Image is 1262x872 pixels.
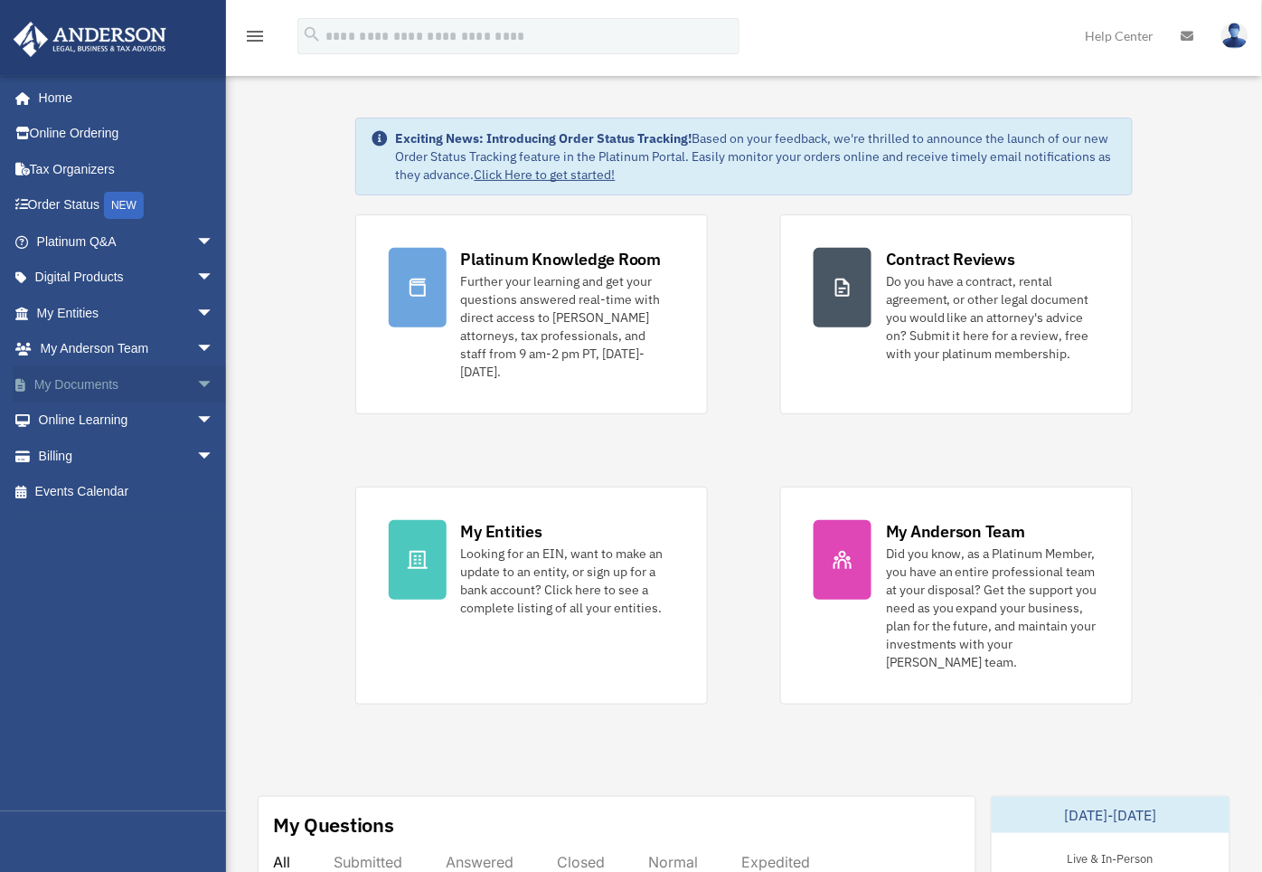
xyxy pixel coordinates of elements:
a: Contract Reviews Do you have a contract, rental agreement, or other legal document you would like... [780,214,1133,414]
div: NEW [104,192,144,219]
div: All [273,853,290,871]
div: My Anderson Team [886,520,1025,543]
span: arrow_drop_down [196,260,232,297]
span: arrow_drop_down [196,366,232,403]
span: arrow_drop_down [196,331,232,368]
a: Online Learningarrow_drop_down [13,403,241,439]
span: arrow_drop_down [196,438,232,475]
a: Platinum Q&Aarrow_drop_down [13,223,241,260]
div: Do you have a contract, rental agreement, or other legal document you would like an attorney's ad... [886,272,1099,363]
a: Online Ordering [13,116,241,152]
a: My Anderson Team Did you know, as a Platinum Member, you have an entire professional team at your... [780,487,1133,705]
img: Anderson Advisors Platinum Portal [8,22,172,57]
a: Digital Productsarrow_drop_down [13,260,241,296]
div: Did you know, as a Platinum Member, you have an entire professional team at your disposal? Get th... [886,545,1099,671]
div: Expedited [741,853,810,871]
img: User Pic [1221,23,1248,49]
a: My Documentsarrow_drop_down [13,366,241,403]
div: Answered [446,853,513,871]
a: My Entitiesarrow_drop_down [13,295,241,331]
a: Home [13,80,232,116]
a: Tax Organizers [13,151,241,187]
a: Platinum Knowledge Room Further your learning and get your questions answered real-time with dire... [355,214,708,414]
a: Events Calendar [13,474,241,510]
a: menu [244,32,266,47]
a: My Entities Looking for an EIN, want to make an update to an entity, or sign up for a bank accoun... [355,487,708,705]
div: Contract Reviews [886,248,1015,270]
i: menu [244,25,266,47]
div: Looking for an EIN, want to make an update to an entity, or sign up for a bank account? Click her... [461,545,674,617]
div: Closed [557,853,605,871]
div: Further your learning and get your questions answered real-time with direct access to [PERSON_NAM... [461,272,674,381]
div: Submitted [334,853,402,871]
i: search [302,24,322,44]
div: My Entities [461,520,542,543]
span: arrow_drop_down [196,223,232,261]
div: [DATE]-[DATE] [992,797,1229,833]
span: arrow_drop_down [196,295,232,332]
div: Live & In-Person [1053,848,1168,867]
a: Click Here to get started! [475,166,616,183]
a: My Anderson Teamarrow_drop_down [13,331,241,367]
div: Platinum Knowledge Room [461,248,662,270]
a: Order StatusNEW [13,187,241,224]
strong: Exciting News: Introducing Order Status Tracking! [396,130,692,147]
div: Based on your feedback, we're thrilled to announce the launch of our new Order Status Tracking fe... [396,129,1118,184]
a: Billingarrow_drop_down [13,438,241,474]
span: arrow_drop_down [196,403,232,440]
div: Normal [648,853,698,871]
div: My Questions [273,811,394,839]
